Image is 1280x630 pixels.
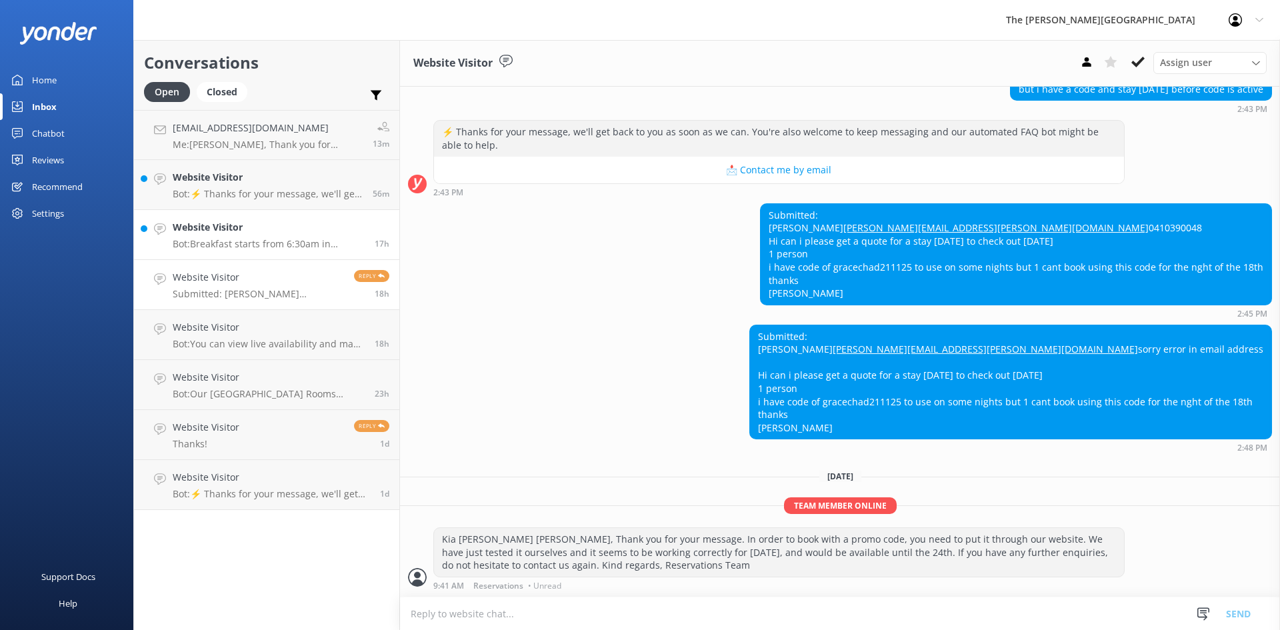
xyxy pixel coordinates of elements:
[173,420,239,435] h4: Website Visitor
[434,157,1124,183] button: 📩 Contact me by email
[375,338,389,349] span: 02:45pm 14-Aug-2025 (UTC +12:00) Pacific/Auckland
[473,582,523,590] span: Reservations
[173,320,365,335] h4: Website Visitor
[134,460,399,510] a: Website VisitorBot:⚡ Thanks for your message, we'll get back to you as soon as we can. You're als...
[375,238,389,249] span: 04:35pm 14-Aug-2025 (UTC +12:00) Pacific/Auckland
[173,220,365,235] h4: Website Visitor
[373,138,389,149] span: 09:28am 15-Aug-2025 (UTC +12:00) Pacific/Auckland
[173,438,239,450] p: Thanks!
[134,410,399,460] a: Website VisitorThanks!Reply1d
[134,260,399,310] a: Website VisitorSubmitted: [PERSON_NAME] [PERSON_NAME][EMAIL_ADDRESS][PERSON_NAME][DOMAIN_NAME] so...
[32,93,57,120] div: Inbox
[1160,55,1212,70] span: Assign user
[843,221,1149,234] a: [PERSON_NAME][EMAIL_ADDRESS][PERSON_NAME][DOMAIN_NAME]
[433,582,464,590] strong: 9:41 AM
[144,84,197,99] a: Open
[32,200,64,227] div: Settings
[32,120,65,147] div: Chatbot
[41,563,95,590] div: Support Docs
[434,121,1124,156] div: ⚡ Thanks for your message, we'll get back to you as soon as we can. You're also welcome to keep m...
[173,388,365,400] p: Bot: Our [GEOGRAPHIC_DATA] Rooms interconnect with Lakeview 2 Bedroom Apartments, perfect for lar...
[1010,104,1272,113] div: 02:43pm 14-Aug-2025 (UTC +12:00) Pacific/Auckland
[1237,310,1267,318] strong: 2:45 PM
[833,343,1138,355] a: [PERSON_NAME][EMAIL_ADDRESS][PERSON_NAME][DOMAIN_NAME]
[144,50,389,75] h2: Conversations
[32,173,83,200] div: Recommend
[354,420,389,432] span: Reply
[375,388,389,399] span: 10:27am 14-Aug-2025 (UTC +12:00) Pacific/Auckland
[433,581,1125,590] div: 09:41am 15-Aug-2025 (UTC +12:00) Pacific/Auckland
[173,238,365,250] p: Bot: Breakfast starts from 6:30am in Summer and Spring, and from 7:00am in Autumn and Winter. We ...
[1237,105,1267,113] strong: 2:43 PM
[760,309,1272,318] div: 02:45pm 14-Aug-2025 (UTC +12:00) Pacific/Auckland
[749,443,1272,452] div: 02:48pm 14-Aug-2025 (UTC +12:00) Pacific/Auckland
[784,497,897,514] span: Team member online
[59,590,77,617] div: Help
[173,288,344,300] p: Submitted: [PERSON_NAME] [PERSON_NAME][EMAIL_ADDRESS][PERSON_NAME][DOMAIN_NAME] sorry error in em...
[819,471,861,482] span: [DATE]
[32,147,64,173] div: Reviews
[433,189,463,197] strong: 2:43 PM
[434,528,1124,577] div: Kia [PERSON_NAME] [PERSON_NAME], Thank you for your message. In order to book with a promo code, ...
[1153,52,1267,73] div: Assign User
[134,160,399,210] a: Website VisitorBot:⚡ Thanks for your message, we'll get back to you as soon as we can. You're als...
[375,288,389,299] span: 02:48pm 14-Aug-2025 (UTC +12:00) Pacific/Auckland
[173,139,363,151] p: Me: [PERSON_NAME], Thank you for choosing The [PERSON_NAME] Hotel for your stay in [GEOGRAPHIC_DA...
[173,370,365,385] h4: Website Visitor
[173,338,365,350] p: Bot: You can view live availability and make your reservation online at [URL][DOMAIN_NAME].
[528,582,561,590] span: • Unread
[1011,78,1271,101] div: but i have a code and stay [DATE] before code is active
[173,270,344,285] h4: Website Visitor
[761,204,1271,305] div: Submitted: [PERSON_NAME] 0410390048 Hi can i please get a quote for a stay [DATE] to check out [D...
[197,84,254,99] a: Closed
[134,310,399,360] a: Website VisitorBot:You can view live availability and make your reservation online at [URL][DOMAI...
[173,188,363,200] p: Bot: ⚡ Thanks for your message, we'll get back to you as soon as we can. You're also welcome to k...
[134,360,399,410] a: Website VisitorBot:Our [GEOGRAPHIC_DATA] Rooms interconnect with Lakeview 2 Bedroom Apartments, p...
[197,82,247,102] div: Closed
[354,270,389,282] span: Reply
[380,488,389,499] span: 02:51pm 13-Aug-2025 (UTC +12:00) Pacific/Auckland
[413,55,493,72] h3: Website Visitor
[380,438,389,449] span: 12:25am 14-Aug-2025 (UTC +12:00) Pacific/Auckland
[173,121,363,135] h4: [EMAIL_ADDRESS][DOMAIN_NAME]
[144,82,190,102] div: Open
[173,170,363,185] h4: Website Visitor
[1237,444,1267,452] strong: 2:48 PM
[32,67,57,93] div: Home
[433,187,1125,197] div: 02:43pm 14-Aug-2025 (UTC +12:00) Pacific/Auckland
[134,210,399,260] a: Website VisitorBot:Breakfast starts from 6:30am in Summer and Spring, and from 7:00am in Autumn a...
[750,325,1271,439] div: Submitted: [PERSON_NAME] sorry error in email address Hi can i please get a quote for a stay [DAT...
[134,110,399,160] a: [EMAIL_ADDRESS][DOMAIN_NAME]Me:[PERSON_NAME], Thank you for choosing The [PERSON_NAME] Hotel for ...
[173,470,370,485] h4: Website Visitor
[20,22,97,44] img: yonder-white-logo.png
[173,488,370,500] p: Bot: ⚡ Thanks for your message, we'll get back to you as soon as we can. You're also welcome to k...
[373,188,389,199] span: 08:45am 15-Aug-2025 (UTC +12:00) Pacific/Auckland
